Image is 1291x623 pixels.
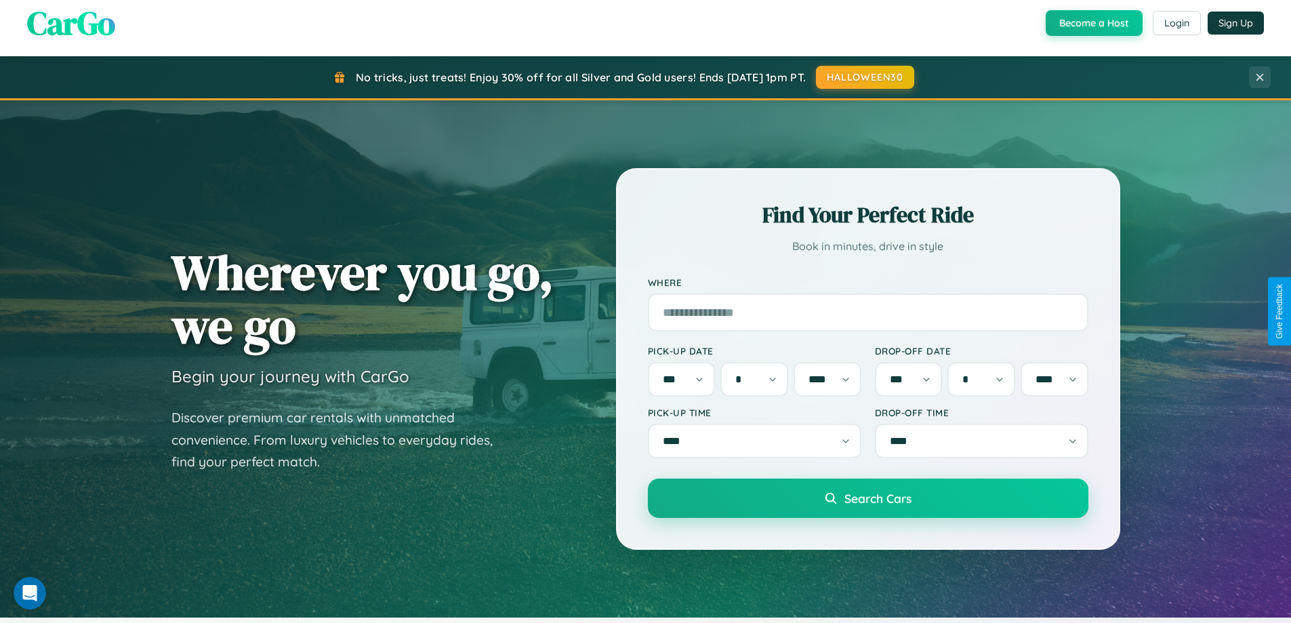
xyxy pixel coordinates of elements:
h1: Wherever you go, we go [171,245,554,353]
label: Drop-off Time [875,407,1088,418]
label: Drop-off Date [875,345,1088,357]
div: Give Feedback [1275,284,1284,339]
span: Search Cars [844,491,911,506]
iframe: Intercom live chat [14,577,46,609]
h2: Find Your Perfect Ride [648,200,1088,230]
label: Pick-up Date [648,345,861,357]
p: Discover premium car rentals with unmatched convenience. From luxury vehicles to everyday rides, ... [171,407,510,473]
button: Become a Host [1046,10,1143,36]
p: Book in minutes, drive in style [648,237,1088,256]
span: CarGo [27,1,115,45]
label: Pick-up Time [648,407,861,418]
button: Search Cars [648,479,1088,518]
button: HALLOWEEN30 [816,66,914,89]
span: No tricks, just treats! Enjoy 30% off for all Silver and Gold users! Ends [DATE] 1pm PT. [356,71,806,84]
button: Sign Up [1208,12,1264,35]
label: Where [648,277,1088,288]
h3: Begin your journey with CarGo [171,366,409,386]
button: Login [1153,11,1201,35]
